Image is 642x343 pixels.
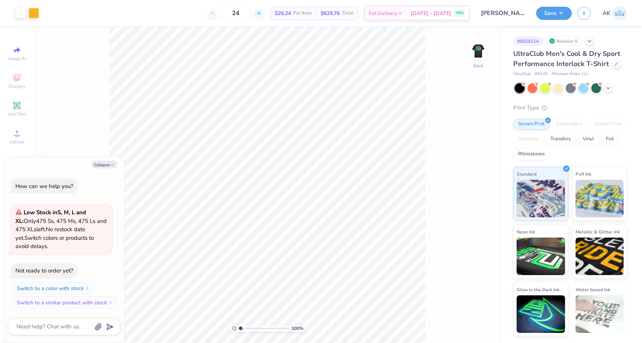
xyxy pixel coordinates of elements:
[456,11,464,16] span: FREE
[411,9,451,17] span: [DATE] - [DATE]
[576,170,591,178] span: Puff Ink
[471,44,486,59] img: Back
[578,134,599,145] div: Vinyl
[13,296,117,308] button: Switch to a similar product with stock
[576,286,610,293] span: Water based Ink
[369,9,397,17] span: Est. Delivery
[275,9,291,17] span: $26.24
[513,104,627,112] div: Print Type
[513,119,550,130] div: Screen Print
[536,7,572,20] button: Save
[576,228,620,236] span: Metallic & Glitter Ink
[576,238,624,275] img: Metallic & Glitter Ink
[552,71,589,77] span: Minimum Order: 12 +
[517,238,565,275] img: Neon Ink
[546,134,576,145] div: Transfers
[513,49,620,68] span: UltraClub Men's Cool & Dry Sport Performance Interlock T-Shirt
[15,267,73,274] div: Not ready to order yet?
[603,6,627,21] a: AK
[92,161,117,168] button: Collapse
[109,300,113,305] img: Switch to a similar product with stock
[9,83,25,89] span: Designs
[552,119,588,130] div: Embroidery
[517,180,565,217] img: Standard
[513,134,543,145] div: Applique
[291,325,303,332] span: 100 %
[513,149,550,160] div: Rhinestones
[612,6,627,21] img: Ava Klick
[321,9,340,17] span: $629.76
[517,286,559,293] span: Glow in the Dark Ink
[603,9,610,18] span: AK
[221,6,250,20] input: – –
[517,170,537,178] span: Standard
[513,71,531,77] span: UltraClub
[13,282,94,294] button: Switch to a color with stock
[590,119,626,130] div: Digital Print
[517,295,565,333] img: Glow in the Dark Ink
[15,226,85,242] span: No restock date yet.
[547,36,582,46] div: Revision 5
[15,209,86,225] strong: Low Stock in S, M, L and XL :
[293,9,312,17] span: Per Item
[475,6,530,21] input: Untitled Design
[576,180,624,217] img: Puff Ink
[576,295,624,333] img: Water based Ink
[8,56,26,62] span: Image AI
[15,209,107,250] span: Only 475 Ss, 475 Ms, 475 Ls and 475 XLs left. Switch colors or products to avoid delays.
[9,139,24,145] span: Upload
[513,36,543,46] div: # 502412A
[8,111,26,117] span: Add Text
[85,286,90,290] img: Switch to a color with stock
[601,134,619,145] div: Foil
[15,182,73,190] div: How can we help you?
[535,71,548,77] span: # 8420
[473,62,483,69] div: Back
[517,228,535,236] span: Neon Ink
[342,9,353,17] span: Total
